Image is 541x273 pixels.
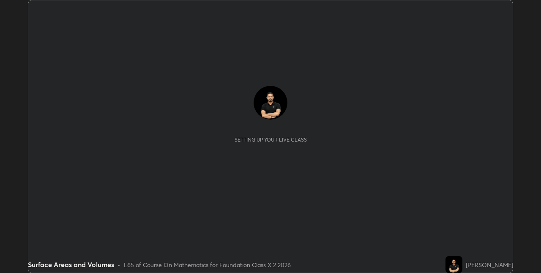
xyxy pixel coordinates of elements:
[235,136,307,143] div: Setting up your live class
[466,260,513,269] div: [PERSON_NAME]
[28,259,114,270] div: Surface Areas and Volumes
[124,260,291,269] div: L65 of Course On Mathematics for Foundation Class X 2 2026
[254,86,287,120] img: ab0740807ae34c7c8029332c0967adf3.jpg
[445,256,462,273] img: ab0740807ae34c7c8029332c0967adf3.jpg
[117,260,120,269] div: •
